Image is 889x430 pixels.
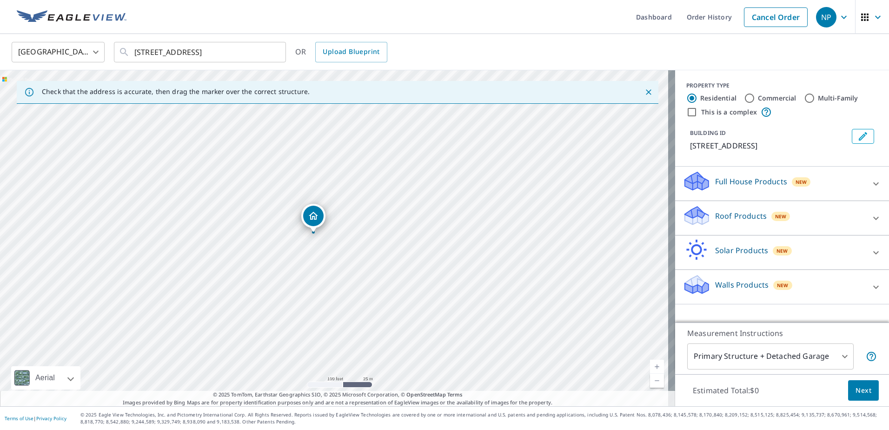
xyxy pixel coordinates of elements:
[775,213,787,220] span: New
[36,415,66,422] a: Privacy Policy
[650,360,664,374] a: Current Level 18, Zoom In
[301,204,325,233] div: Dropped pin, building 1, Residential property, 18430 SE 58th St Issaquah, WA 98027
[683,239,882,266] div: Solar ProductsNew
[643,86,655,98] button: Close
[42,87,310,96] p: Check that the address is accurate, then drag the marker over the correct structure.
[17,10,126,24] img: EV Logo
[33,366,58,390] div: Aerial
[690,140,848,151] p: [STREET_ADDRESS]
[715,245,768,256] p: Solar Products
[856,385,871,396] span: Next
[687,343,854,370] div: Primary Structure + Detached Garage
[295,42,387,62] div: OR
[447,391,463,398] a: Terms
[848,380,879,401] button: Next
[776,247,788,255] span: New
[134,39,267,65] input: Search by address or latitude-longitude
[11,366,80,390] div: Aerial
[777,282,789,289] span: New
[686,81,878,90] div: PROPERTY TYPE
[818,94,858,103] label: Multi-Family
[683,170,882,197] div: Full House ProductsNew
[683,274,882,300] div: Walls ProductsNew
[406,391,445,398] a: OpenStreetMap
[715,279,769,290] p: Walls Products
[80,411,884,425] p: © 2025 Eagle View Technologies, Inc. and Pictometry International Corp. All Rights Reserved. Repo...
[5,415,33,422] a: Terms of Use
[650,374,664,388] a: Current Level 18, Zoom Out
[852,129,874,144] button: Edit building 1
[701,107,757,117] label: This is a complex
[213,391,463,399] span: © 2025 TomTom, Earthstar Geographics SIO, © 2025 Microsoft Corporation, ©
[323,46,379,58] span: Upload Blueprint
[715,210,767,222] p: Roof Products
[12,39,105,65] div: [GEOGRAPHIC_DATA]
[683,205,882,231] div: Roof ProductsNew
[744,7,808,27] a: Cancel Order
[5,416,66,421] p: |
[685,380,766,401] p: Estimated Total: $0
[315,42,387,62] a: Upload Blueprint
[687,328,877,339] p: Measurement Instructions
[796,178,807,186] span: New
[715,176,787,187] p: Full House Products
[816,7,836,27] div: NP
[758,94,796,103] label: Commercial
[866,351,877,362] span: Your report will include the primary structure and a detached garage if one exists.
[700,94,736,103] label: Residential
[690,129,726,137] p: BUILDING ID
